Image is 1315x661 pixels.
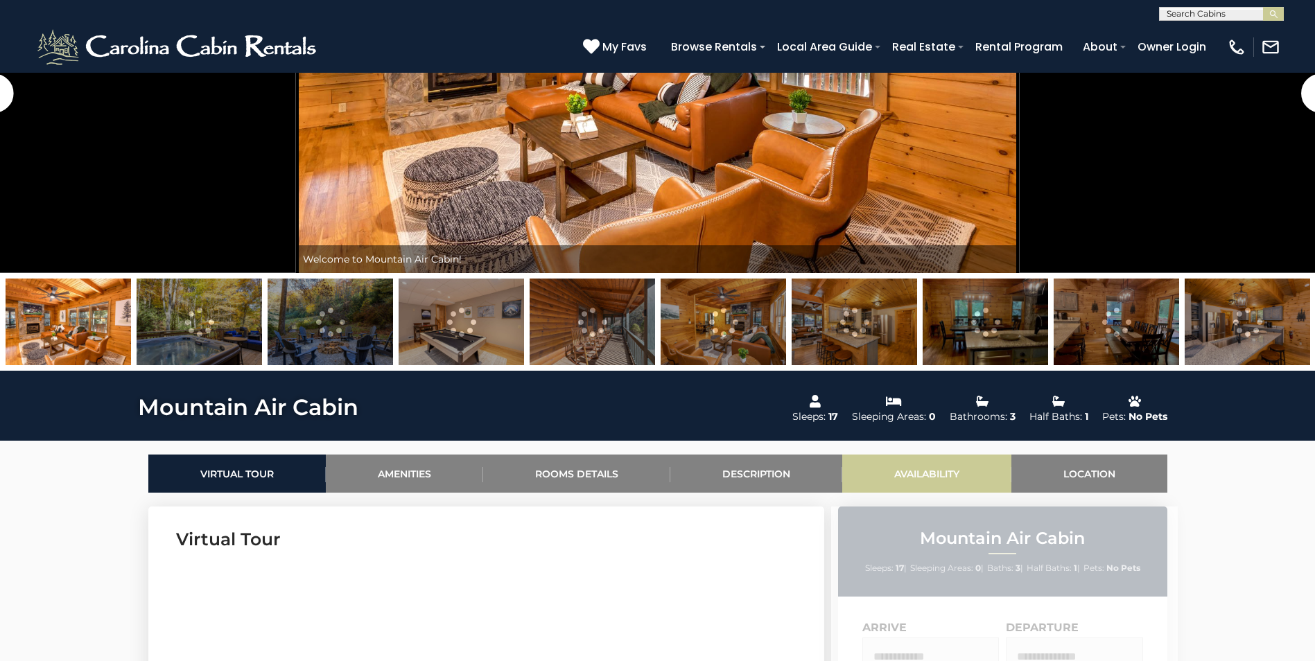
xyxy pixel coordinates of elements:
[670,455,842,493] a: Description
[1011,455,1167,493] a: Location
[1076,35,1124,59] a: About
[661,279,786,365] img: 163279656
[770,35,879,59] a: Local Area Guide
[35,26,322,68] img: White-1-2.png
[602,38,647,55] span: My Favs
[792,279,917,365] img: 163279657
[148,455,326,493] a: Virtual Tour
[530,279,655,365] img: 163977671
[885,35,962,59] a: Real Estate
[268,279,393,365] img: 163279649
[968,35,1070,59] a: Rental Program
[176,527,796,552] h3: Virtual Tour
[1261,37,1280,57] img: mail-regular-white.png
[1131,35,1213,59] a: Owner Login
[1185,279,1310,365] img: 163279650
[296,245,1019,273] div: Welcome to Mountain Air Cabin!
[842,455,1011,493] a: Availability
[664,35,764,59] a: Browse Rentals
[6,279,131,365] img: 163279679
[923,279,1048,365] img: 164780048
[399,279,524,365] img: 163279680
[483,455,670,493] a: Rooms Details
[583,38,650,56] a: My Favs
[137,279,262,365] img: 163279672
[1054,279,1179,365] img: 164780047
[326,455,483,493] a: Amenities
[1227,37,1246,57] img: phone-regular-white.png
